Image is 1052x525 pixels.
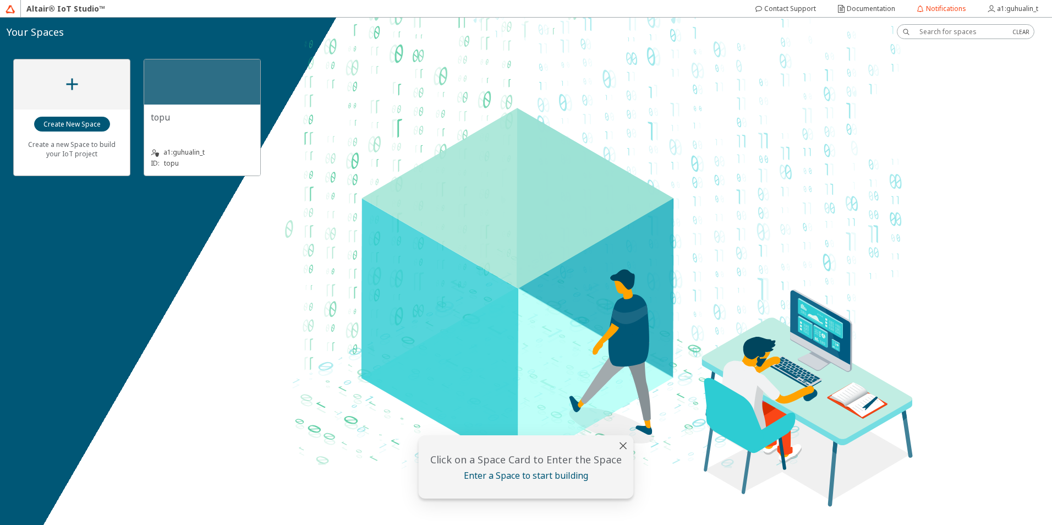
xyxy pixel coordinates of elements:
p: topu [164,158,179,168]
unity-typography: Create a new Space to build your IoT project [20,132,123,166]
unity-typography: a1:guhualin_t [151,147,254,158]
p: ID: [151,158,160,168]
unity-typography: Enter a Space to start building [425,469,627,482]
unity-typography: topu [151,111,254,123]
unity-typography: Click on a Space Card to Enter the Space [425,453,627,466]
